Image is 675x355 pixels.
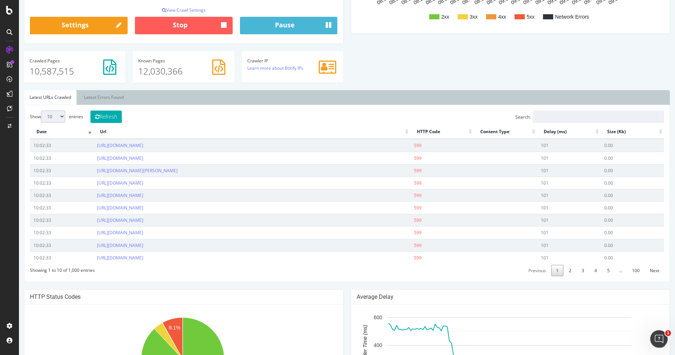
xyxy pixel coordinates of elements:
[11,293,319,301] h4: HTTP Status Codes
[518,164,582,177] td: 101
[71,111,103,123] button: Refresh
[78,142,124,148] a: [URL][DOMAIN_NAME]
[11,239,74,251] td: 10:02:33
[74,125,391,139] th: Url: activate to sort column ascending
[395,229,403,236] span: 599
[518,152,582,164] td: 101
[221,17,319,34] button: Pause
[582,125,645,139] th: Size (Kb): activate to sort column ascending
[22,111,46,123] select: Showentries
[119,58,210,63] h4: Pages Known
[354,315,363,320] text: 600
[518,125,582,139] th: Delay (ms): activate to sort column ascending
[395,217,403,223] span: 599
[228,58,319,63] h4: Crawler IP
[508,14,516,20] text: 5xx
[582,164,645,177] td: 0.00
[479,14,487,20] text: 4xx
[626,265,645,276] a: Next
[395,155,403,161] span: 599
[582,139,645,151] td: 0.00
[11,164,74,177] td: 10:02:33
[59,90,110,105] a: Latest Errors Found
[11,58,101,63] h4: Pages Crawled
[455,125,518,139] th: Content Type: activate to sort column ascending
[78,229,124,236] a: [URL][DOMAIN_NAME]
[496,111,645,123] label: Search:
[11,201,74,214] td: 10:02:33
[395,142,403,148] span: 599
[11,152,74,164] td: 10:02:33
[11,177,74,189] td: 10:02:33
[505,265,532,276] a: Previous
[518,214,582,226] td: 101
[395,242,403,248] span: 599
[518,251,582,264] td: 101
[150,325,162,331] text: 8.1%
[545,265,557,276] a: 2
[650,330,668,348] iframe: Intercom live chat
[518,226,582,239] td: 101
[11,111,64,123] label: Show entries
[608,265,625,276] a: 100
[582,226,645,239] td: 0.00
[11,7,319,13] p: View Crawl Settings
[338,293,645,301] h4: Average Delay
[422,14,430,20] text: 2xx
[395,180,403,186] span: 599
[119,65,210,77] p: 12,030,366
[518,189,582,201] td: 101
[395,192,403,198] span: 599
[11,139,74,151] td: 10:02:33
[78,167,159,174] a: [URL][DOMAIN_NAME][PERSON_NAME]
[11,214,74,226] td: 10:02:33
[11,65,101,77] p: 10,587,515
[395,255,403,261] span: 599
[116,17,214,34] button: Stop
[11,125,74,139] th: Date: activate to sort column ascending
[354,342,363,348] text: 400
[582,177,645,189] td: 0.00
[582,251,645,264] td: 0.00
[78,180,124,186] a: [URL][DOMAIN_NAME]
[558,265,570,276] a: 3
[665,330,671,336] span: 1
[582,239,645,251] td: 0.00
[395,167,403,174] span: 599
[11,189,74,201] td: 10:02:33
[532,265,544,276] a: 1
[582,201,645,214] td: 0.00
[78,255,124,261] a: [URL][DOMAIN_NAME]
[11,226,74,239] td: 10:02:33
[228,65,284,71] a: Learn more about Botify IPs
[518,201,582,214] td: 101
[11,17,109,34] a: Settings
[582,152,645,164] td: 0.00
[582,214,645,226] td: 0.00
[451,14,459,20] text: 3xx
[518,177,582,189] td: 101
[5,90,58,105] a: Latest URLs Crawled
[518,139,582,151] td: 101
[78,192,124,198] a: [URL][DOMAIN_NAME]
[536,14,570,20] text: Network Errors
[11,264,76,273] div: Showing 1 to 10 of 1,000 entries
[11,251,74,264] td: 10:02:33
[582,189,645,201] td: 0.00
[78,155,124,161] a: [URL][DOMAIN_NAME]
[395,205,403,211] span: 599
[78,242,124,248] a: [URL][DOMAIN_NAME]
[78,217,124,223] a: [URL][DOMAIN_NAME]
[518,239,582,251] td: 101
[391,125,455,139] th: HTTP Code: activate to sort column ascending
[583,265,596,276] a: 5
[78,205,124,211] a: [URL][DOMAIN_NAME]
[514,111,645,123] input: Search:
[596,267,608,274] span: …
[571,265,583,276] a: 4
